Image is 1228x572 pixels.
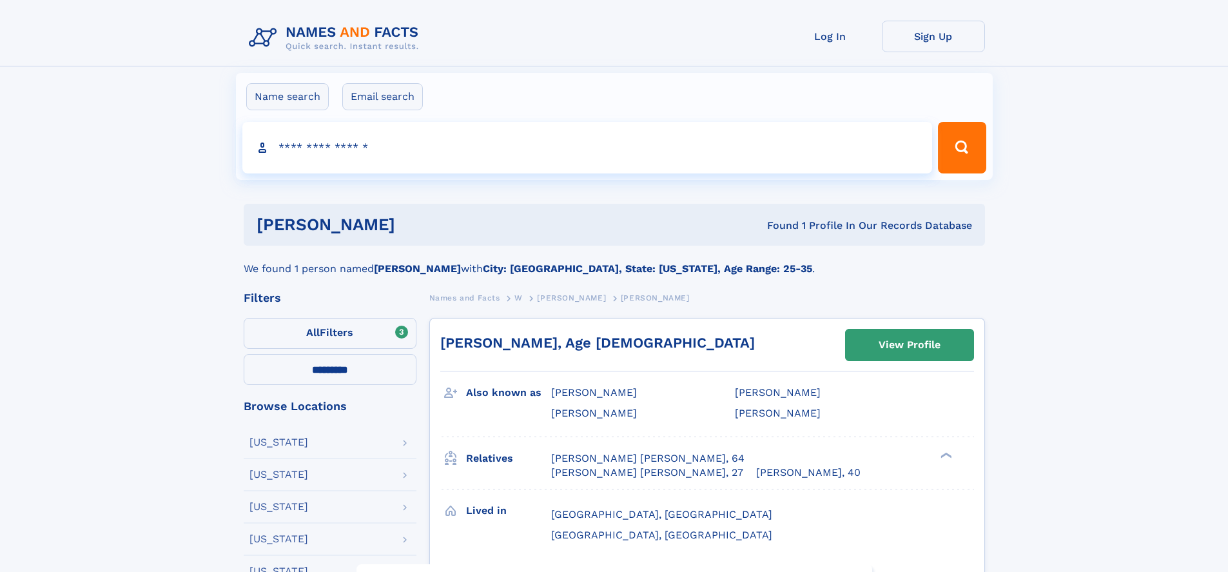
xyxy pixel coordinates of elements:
div: [US_STATE] [249,469,308,480]
div: View Profile [879,330,940,360]
label: Name search [246,83,329,110]
span: [PERSON_NAME] [551,386,637,399]
label: Email search [342,83,423,110]
a: [PERSON_NAME], 40 [756,466,861,480]
div: Filters [244,292,416,304]
a: [PERSON_NAME] [PERSON_NAME], 64 [551,451,745,466]
a: [PERSON_NAME] [PERSON_NAME], 27 [551,466,743,480]
a: Names and Facts [429,290,500,306]
div: ❯ [937,451,953,459]
span: [PERSON_NAME] [621,293,690,302]
label: Filters [244,318,416,349]
a: [PERSON_NAME], Age [DEMOGRAPHIC_DATA] [440,335,755,351]
h3: Also known as [466,382,551,404]
div: Browse Locations [244,400,416,412]
div: [US_STATE] [249,534,308,544]
div: Found 1 Profile In Our Records Database [581,219,972,233]
div: We found 1 person named with . [244,246,985,277]
a: Log In [779,21,882,52]
button: Search Button [938,122,986,173]
div: [US_STATE] [249,502,308,512]
a: W [514,290,523,306]
span: [GEOGRAPHIC_DATA], [GEOGRAPHIC_DATA] [551,529,772,541]
img: Logo Names and Facts [244,21,429,55]
div: [US_STATE] [249,437,308,448]
span: All [306,326,320,339]
a: [PERSON_NAME] [537,290,606,306]
span: [GEOGRAPHIC_DATA], [GEOGRAPHIC_DATA] [551,508,772,520]
b: [PERSON_NAME] [374,262,461,275]
a: View Profile [846,330,973,360]
b: City: [GEOGRAPHIC_DATA], State: [US_STATE], Age Range: 25-35 [483,262,812,275]
h3: Lived in [466,500,551,522]
span: [PERSON_NAME] [537,293,606,302]
span: [PERSON_NAME] [735,407,821,419]
h3: Relatives [466,448,551,469]
span: [PERSON_NAME] [735,386,821,399]
span: W [514,293,523,302]
a: Sign Up [882,21,985,52]
span: [PERSON_NAME] [551,407,637,419]
input: search input [242,122,933,173]
h1: [PERSON_NAME] [257,217,581,233]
